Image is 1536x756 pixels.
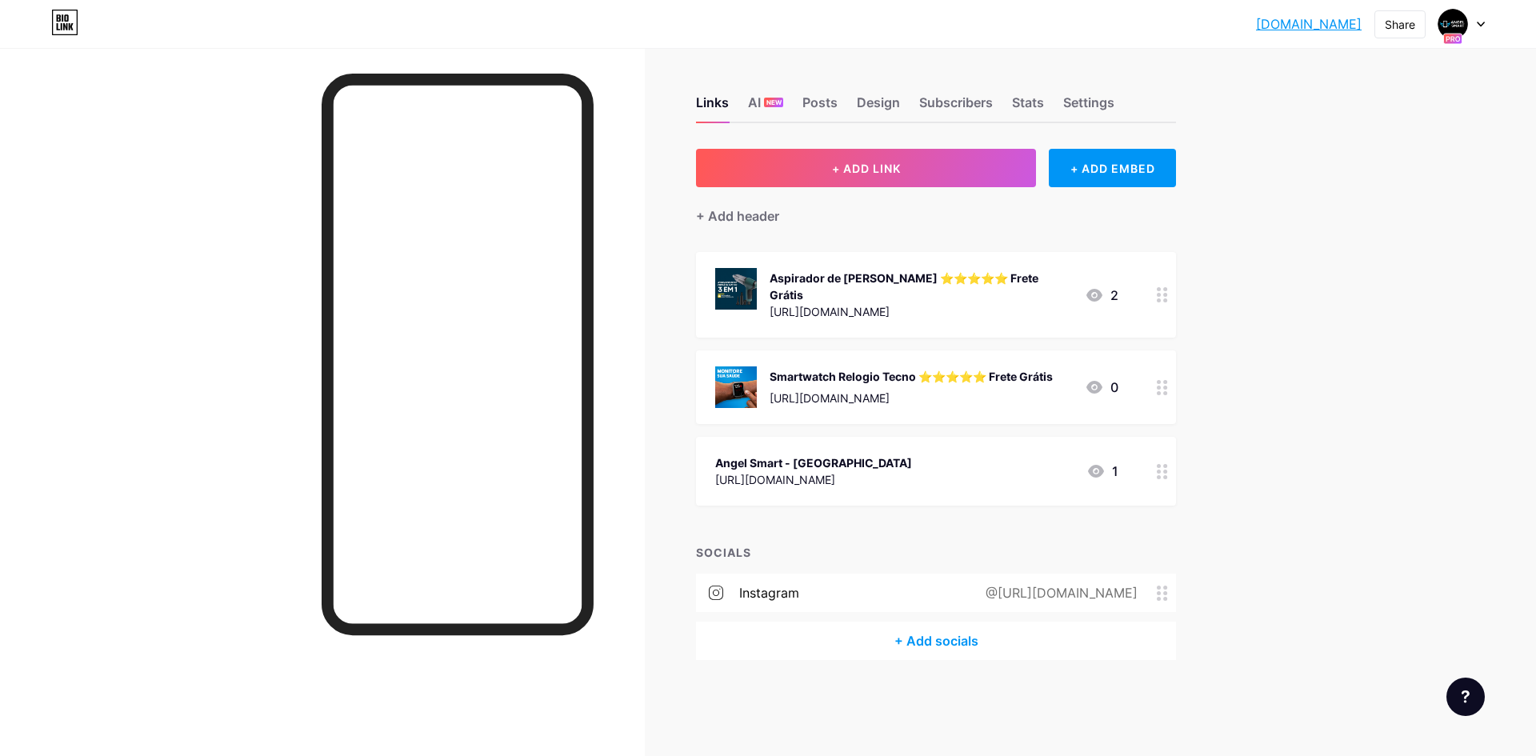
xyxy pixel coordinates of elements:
div: AI [748,93,783,122]
div: Posts [802,93,838,122]
div: + Add socials [696,622,1176,660]
div: 1 [1086,462,1118,481]
div: [URL][DOMAIN_NAME] [770,303,1072,320]
div: Design [857,93,900,122]
div: Aspirador de [PERSON_NAME] ⭐⭐⭐⭐⭐ Frete Grátis [770,270,1072,303]
img: Fausto Pereira [1438,9,1468,39]
div: Stats [1012,93,1044,122]
div: instagram [739,583,799,602]
span: NEW [766,98,782,107]
div: SOCIALS [696,544,1176,561]
div: Smartwatch Relogio Tecno ⭐⭐⭐⭐⭐ Frete Grátis [770,368,1053,385]
div: 2 [1085,286,1118,305]
div: Angel Smart - [GEOGRAPHIC_DATA] [715,454,912,471]
div: @[URL][DOMAIN_NAME] [960,583,1157,602]
button: + ADD LINK [696,149,1036,187]
div: Settings [1063,93,1114,122]
div: + Add header [696,206,779,226]
div: [URL][DOMAIN_NAME] [770,390,1053,406]
span: + ADD LINK [832,162,901,175]
a: [DOMAIN_NAME] [1256,14,1362,34]
img: Aspirador de Pó Portátil ⭐⭐⭐⭐⭐ Frete Grátis [715,268,757,310]
img: Smartwatch Relogio Tecno ⭐⭐⭐⭐⭐ Frete Grátis [715,366,757,408]
div: Share [1385,16,1415,33]
div: [URL][DOMAIN_NAME] [715,471,912,488]
div: Links [696,93,729,122]
div: + ADD EMBED [1049,149,1176,187]
div: Subscribers [919,93,993,122]
div: 0 [1085,378,1118,397]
